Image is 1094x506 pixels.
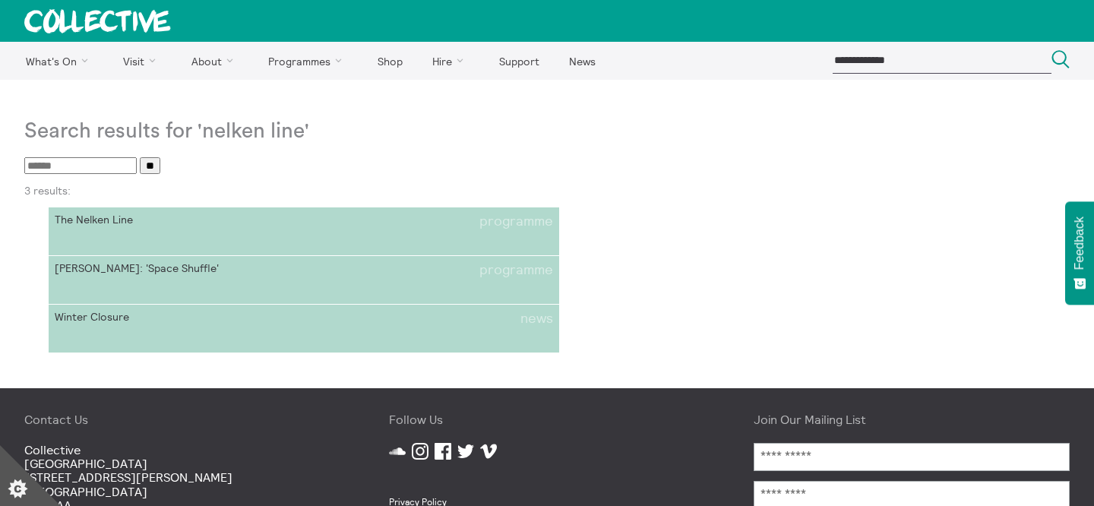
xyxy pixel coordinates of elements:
span: Feedback [1073,217,1086,270]
h4: Follow Us [389,413,705,426]
a: About [178,42,252,80]
span: news [520,311,553,327]
span: [PERSON_NAME]: 'Space Shuffle' [55,262,304,278]
h1: Search results for 'nelken line' [24,119,1070,143]
a: The Nelken Lineprogramme [49,207,559,256]
span: programme [479,213,553,229]
h4: Join Our Mailing List [754,413,1070,426]
button: Feedback - Show survey [1065,201,1094,305]
a: Support [485,42,552,80]
a: What's On [12,42,107,80]
p: 3 results: [24,185,1070,197]
a: Shop [364,42,416,80]
a: Winter Closurenews [49,305,559,353]
a: Programmes [255,42,362,80]
a: News [555,42,609,80]
span: Winter Closure [55,311,304,327]
a: [PERSON_NAME]: 'Space Shuffle'programme [49,256,559,305]
a: Visit [110,42,175,80]
span: programme [479,262,553,278]
span: The Nelken Line [55,213,304,229]
a: Hire [419,42,483,80]
h4: Contact Us [24,413,340,426]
